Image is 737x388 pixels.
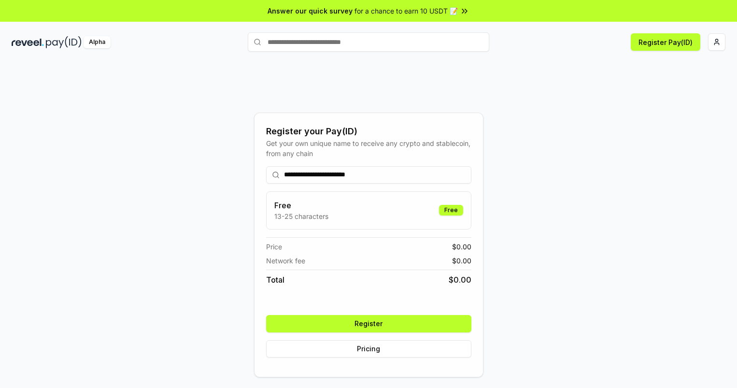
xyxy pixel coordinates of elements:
[266,256,305,266] span: Network fee
[452,256,471,266] span: $ 0.00
[268,6,353,16] span: Answer our quick survey
[449,274,471,286] span: $ 0.00
[274,211,328,221] p: 13-25 characters
[266,242,282,252] span: Price
[439,205,463,216] div: Free
[354,6,458,16] span: for a chance to earn 10 USDT 📝
[631,33,700,51] button: Register Pay(ID)
[266,315,471,332] button: Register
[266,125,471,138] div: Register your Pay(ID)
[46,36,82,48] img: pay_id
[274,200,328,211] h3: Free
[84,36,111,48] div: Alpha
[452,242,471,252] span: $ 0.00
[266,340,471,358] button: Pricing
[266,138,471,158] div: Get your own unique name to receive any crypto and stablecoin, from any chain
[12,36,44,48] img: reveel_dark
[266,274,284,286] span: Total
